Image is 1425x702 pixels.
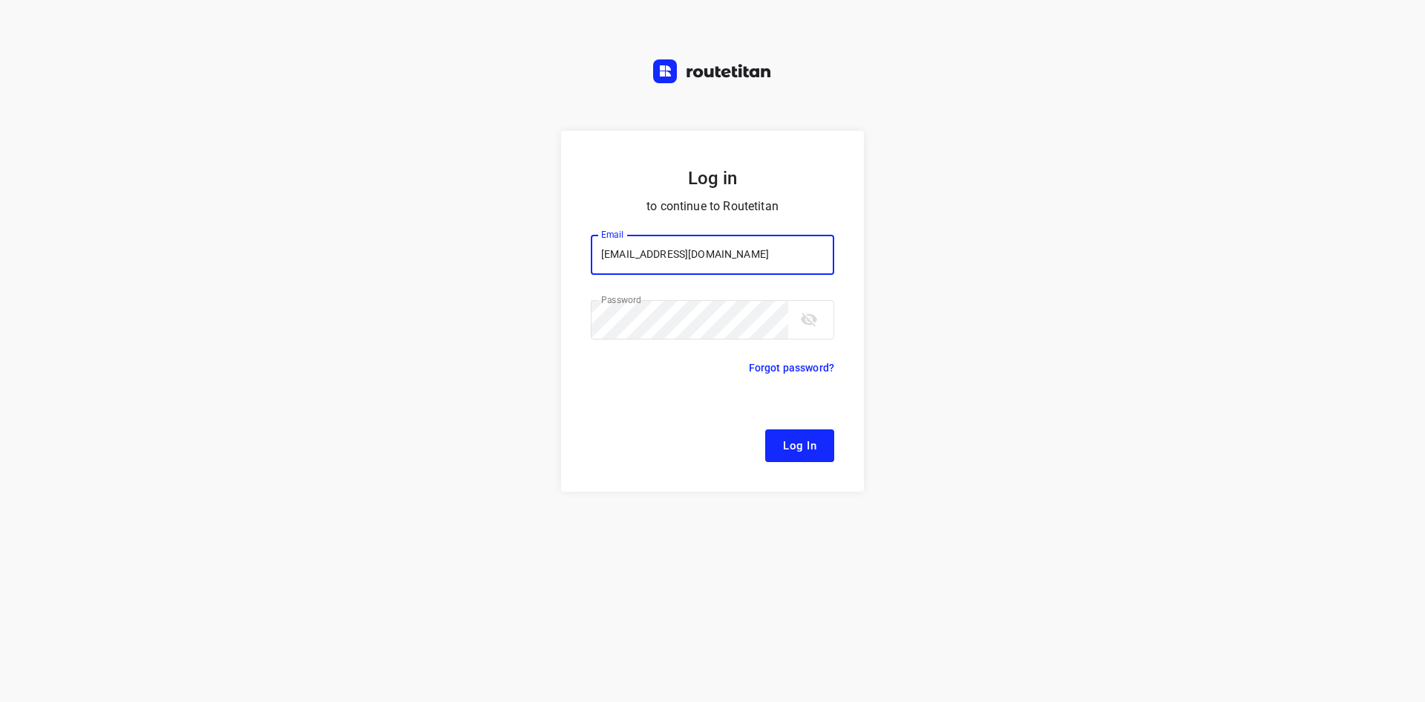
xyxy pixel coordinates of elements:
[794,305,824,334] button: toggle password visibility
[765,429,834,462] button: Log In
[591,166,834,190] h5: Log in
[783,436,816,455] span: Log In
[653,59,772,83] img: Routetitan
[591,196,834,217] p: to continue to Routetitan
[749,359,834,377] p: Forgot password?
